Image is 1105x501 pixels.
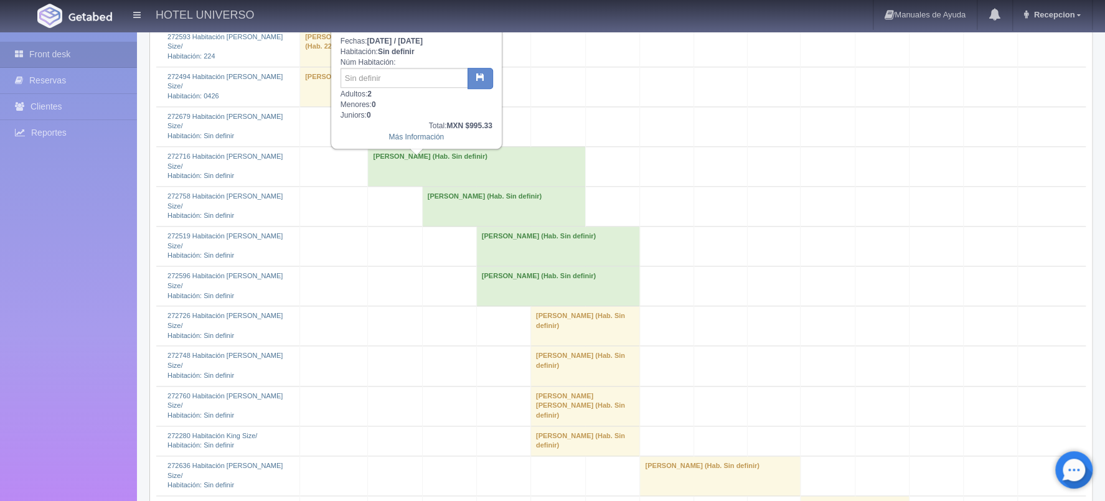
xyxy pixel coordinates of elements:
a: 272593 Habitación [PERSON_NAME] Size/Habitación: 224 [167,33,283,60]
b: MXN $995.33 [446,121,492,130]
td: [PERSON_NAME] (Hab. Sin definir) [422,186,585,226]
a: 272726 Habitación [PERSON_NAME] Size/Habitación: Sin definir [167,312,283,339]
a: 272760 Habitación [PERSON_NAME] Size/Habitación: Sin definir [167,392,283,419]
a: 272716 Habitación [PERSON_NAME] Size/Habitación: Sin definir [167,152,283,179]
td: [PERSON_NAME] (Hab. Sin definir) [476,266,640,306]
a: Más Información [388,133,444,141]
b: 0 [372,100,376,109]
td: [PERSON_NAME] (Hab. 224) [300,27,368,67]
td: [PERSON_NAME] (Hab. Sin definir) [530,426,640,456]
td: [PERSON_NAME] (Hab. Sin definir) [640,456,801,496]
a: 272519 Habitación [PERSON_NAME] Size/Habitación: Sin definir [167,232,283,259]
td: [PERSON_NAME] (Hab. Sin definir) [530,346,640,386]
a: 272679 Habitación [PERSON_NAME] Size/Habitación: Sin definir [167,113,283,139]
a: 272758 Habitación [PERSON_NAME] Size/Habitación: Sin definir [167,192,283,219]
td: [PERSON_NAME] (Hab. Sin definir) [368,146,585,186]
b: Sin definir [378,47,415,56]
a: 272596 Habitación [PERSON_NAME] Size/Habitación: Sin definir [167,272,283,299]
div: Total: [341,121,492,131]
img: Getabed [68,12,112,21]
span: Recepcion [1031,10,1075,19]
b: 2 [367,90,372,98]
b: 0 [367,111,371,119]
a: 272748 Habitación [PERSON_NAME] Size/Habitación: Sin definir [167,352,283,378]
td: [PERSON_NAME] (Hab. Sin definir) [476,227,640,266]
input: Sin definir [341,68,468,88]
h4: HOTEL UNIVERSO [156,6,254,22]
td: [PERSON_NAME] [PERSON_NAME] (Hab. Sin definir) [530,386,640,426]
a: 272280 Habitación King Size/Habitación: Sin definir [167,432,257,449]
div: Fechas: Habitación: Núm Habitación: Adultos: Menores: Juniors: [332,20,501,148]
td: [PERSON_NAME] (Hab. Sin definir) [530,306,640,346]
b: [DATE] / [DATE] [367,37,423,45]
img: Getabed [37,4,62,28]
a: 272494 Habitación [PERSON_NAME] Size/Habitación: 0426 [167,73,283,100]
td: [PERSON_NAME] (Hab. 0426) [300,67,423,106]
a: 272636 Habitación [PERSON_NAME] Size/Habitación: Sin definir [167,462,283,489]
